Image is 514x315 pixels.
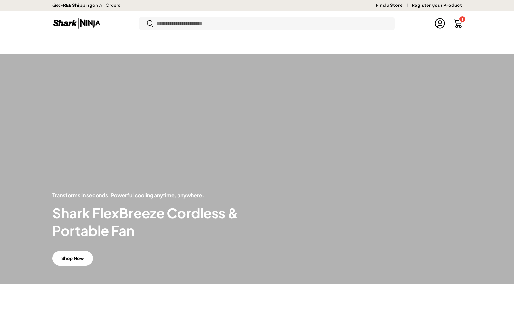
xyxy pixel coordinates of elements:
[52,204,257,239] h2: Shark FlexBreeze Cordless & Portable Fan
[52,191,257,199] p: Transforms in seconds. Powerful cooling anytime, anywhere.
[52,17,101,30] img: Shark Ninja Philippines
[60,2,92,8] strong: FREE Shipping
[52,251,93,266] a: Shop Now
[52,2,122,9] p: Get on All Orders!
[376,2,412,9] a: Find a Store
[462,17,463,21] span: 1
[412,2,462,9] a: Register your Product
